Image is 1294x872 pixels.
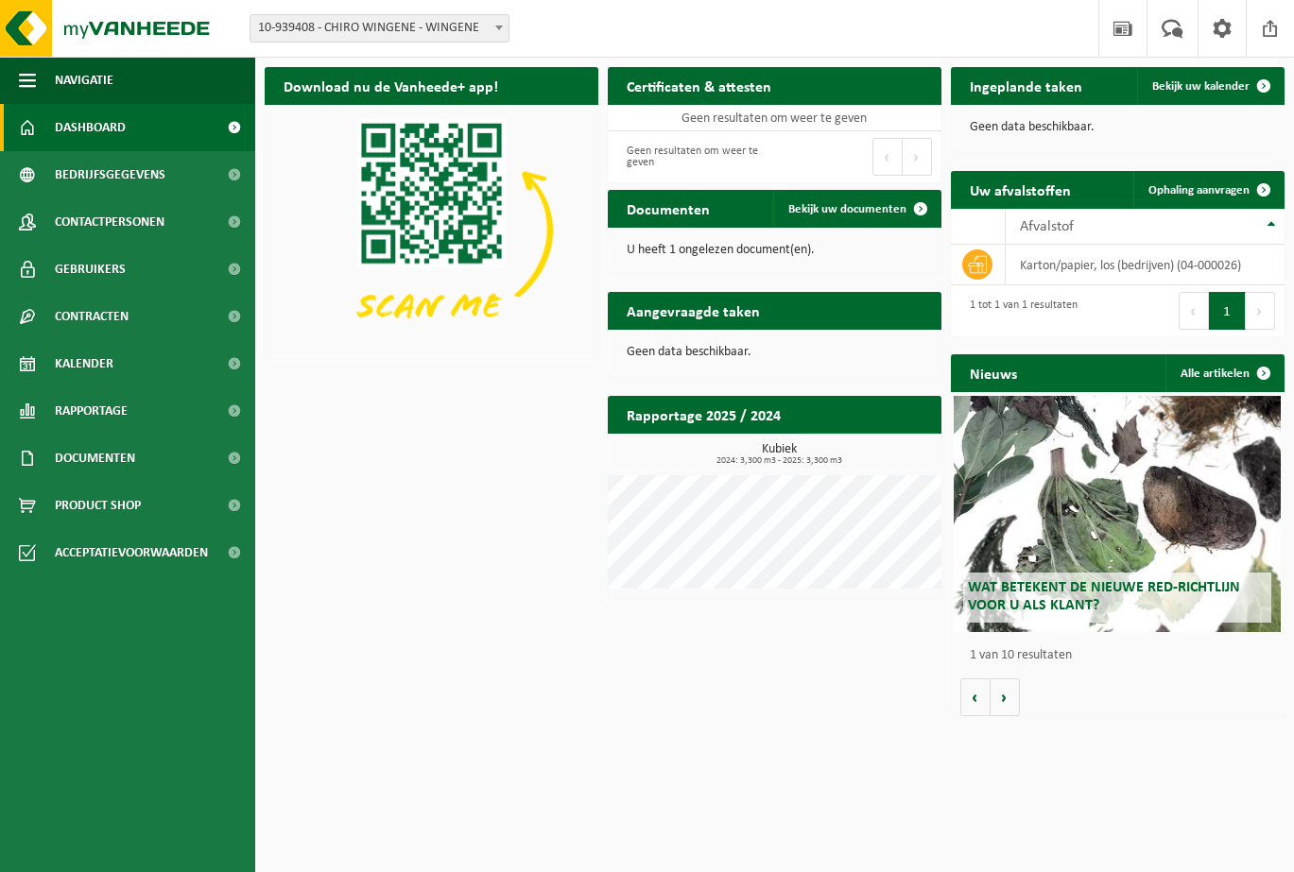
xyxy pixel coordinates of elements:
h2: Ingeplande taken [951,67,1101,104]
a: Ophaling aanvragen [1133,171,1283,209]
button: Next [1246,292,1275,330]
span: 10-939408 - CHIRO WINGENE - WINGENE [250,15,509,42]
h2: Aangevraagde taken [608,292,779,329]
button: Next [903,138,932,176]
h2: Nieuws [951,354,1036,391]
td: Geen resultaten om weer te geven [608,105,941,131]
h2: Documenten [608,190,729,227]
span: Product Shop [55,482,141,529]
h2: Download nu de Vanheede+ app! [265,67,517,104]
span: Wat betekent de nieuwe RED-richtlijn voor u als klant? [968,580,1240,613]
button: Previous [1179,292,1209,330]
button: Volgende [991,678,1020,716]
span: Rapportage [55,387,128,435]
td: karton/papier, los (bedrijven) (04-000026) [1006,245,1285,285]
p: Geen data beschikbaar. [970,121,1266,134]
span: Bekijk uw documenten [788,203,906,215]
h3: Kubiek [617,443,941,466]
span: Acceptatievoorwaarden [55,529,208,576]
a: Bekijk uw kalender [1137,67,1283,105]
h2: Certificaten & attesten [608,67,790,104]
button: Previous [872,138,903,176]
a: Alle artikelen [1165,354,1283,392]
p: Geen data beschikbaar. [627,346,923,359]
span: Contactpersonen [55,198,164,246]
p: 1 van 10 resultaten [970,649,1275,662]
span: Gebruikers [55,246,126,293]
a: Bekijk uw documenten [773,190,940,228]
button: 1 [1209,292,1246,330]
span: Bedrijfsgegevens [55,151,165,198]
button: Vorige [960,678,991,716]
p: U heeft 1 ongelezen document(en). [627,244,923,257]
h2: Rapportage 2025 / 2024 [608,396,800,433]
span: Navigatie [55,57,113,104]
span: Documenten [55,435,135,482]
div: Geen resultaten om weer te geven [617,136,766,178]
span: Contracten [55,293,129,340]
span: Bekijk uw kalender [1152,80,1250,93]
div: 1 tot 1 van 1 resultaten [960,290,1078,332]
span: 2024: 3,300 m3 - 2025: 3,300 m3 [617,456,941,466]
h2: Uw afvalstoffen [951,171,1090,208]
a: Wat betekent de nieuwe RED-richtlijn voor u als klant? [954,396,1281,632]
span: Ophaling aanvragen [1148,184,1250,197]
img: Download de VHEPlus App [265,105,598,355]
span: Dashboard [55,104,126,151]
span: Kalender [55,340,113,387]
span: 10-939408 - CHIRO WINGENE - WINGENE [250,14,509,43]
span: Afvalstof [1020,219,1074,234]
a: Bekijk rapportage [801,433,940,470]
